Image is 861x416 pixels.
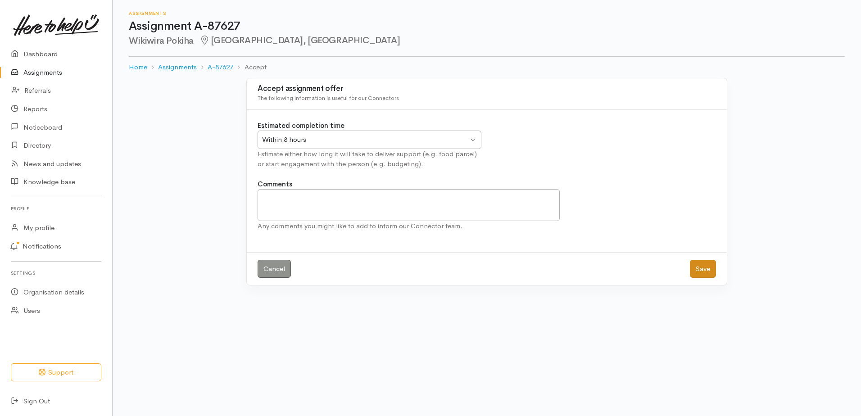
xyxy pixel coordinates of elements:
[258,260,291,278] a: Cancel
[258,121,344,131] label: Estimated completion time
[129,11,845,16] h6: Assignments
[11,363,101,382] button: Support
[258,221,560,231] div: Any comments you might like to add to inform our Connector team.
[129,62,147,72] a: Home
[11,203,101,215] h6: Profile
[258,85,716,93] h3: Accept assignment offer
[258,179,292,190] label: Comments
[690,260,716,278] button: Save
[158,62,197,72] a: Assignments
[258,149,481,169] div: Estimate either how long it will take to deliver support (e.g. food parcel) or start engagement w...
[199,35,400,46] span: [GEOGRAPHIC_DATA], [GEOGRAPHIC_DATA]
[129,36,845,46] h2: Wikiwira Pokiha
[258,94,399,102] span: The following information is useful for our Connectors
[129,57,845,78] nav: breadcrumb
[208,62,233,72] a: A-87627
[11,267,101,279] h6: Settings
[262,135,468,145] div: Within 8 hours
[129,20,845,33] h1: Assignment A-87627
[233,62,266,72] li: Accept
